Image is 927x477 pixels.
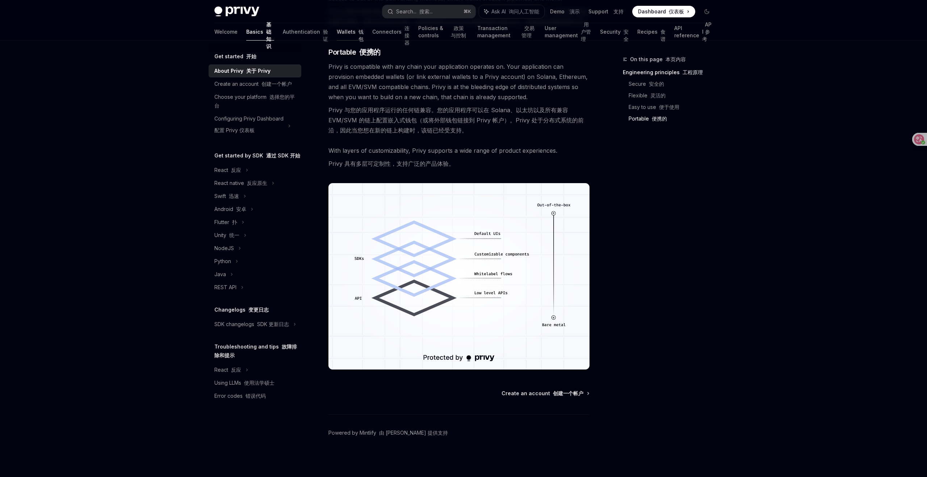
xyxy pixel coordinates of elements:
font: 食谱 [660,29,666,42]
font: 工程原理 [683,69,703,75]
a: Create an account 创建一个帐户 [502,390,589,397]
a: Easy to use 便于使用 [629,101,718,113]
font: 关于 Privy [246,68,270,74]
h5: Get started [214,52,256,61]
font: 仪表板 [669,8,684,14]
font: 安卓 [236,206,246,212]
a: Policies & controls 政策与控制 [418,23,469,41]
span: ⌘ K [463,9,471,14]
font: 演示 [570,8,580,14]
font: 统一 [229,232,239,238]
font: 验证 [323,29,328,42]
font: 连接器 [404,25,410,46]
font: 通过 SDK 开始 [266,152,300,159]
div: Choose your platform [214,93,297,110]
a: API reference API 参考 [674,23,713,41]
span: Create an account [502,390,583,397]
div: Android [214,205,246,214]
font: 便于使用 [659,104,679,110]
div: Flutter [214,218,237,227]
font: API 参考 [702,21,712,42]
font: 便携的 [359,48,381,56]
font: 安全 [624,29,629,42]
h5: Troubleshooting and tips [214,342,301,360]
a: Error codes 错误代码 [209,389,301,402]
a: Powered by Mintlify 由 [PERSON_NAME] 提供支持 [328,429,448,436]
font: 便携的 [652,115,667,122]
a: About Privy 关于 Privy [209,64,301,77]
font: 交易管理 [521,25,534,38]
a: Support 支持 [588,8,624,15]
a: Choose your platform 选择您的平台 [209,90,301,112]
h5: Get started by SDK [214,151,300,160]
font: 反应原生 [247,180,267,186]
button: Ask AI 询问人工智能 [479,5,544,18]
a: Security 安全 [600,23,629,41]
font: 迅速 [229,193,239,199]
div: REST API [214,283,236,292]
span: Portable [328,47,381,57]
a: Demo 演示 [550,8,580,15]
div: Java [214,270,226,279]
font: 扑 [232,219,237,225]
a: Recipes 食谱 [637,23,666,41]
a: Using LLMs 使用法学硕士 [209,376,301,389]
font: Privy 与您的应用程序运行的任何链兼容。您的应用程序可以在 Solana、以太坊以及所有兼容 EVM/SVM 的链上配置嵌入式钱包（或将外部钱包链接到 Privy 帐户）。Privy 处于分... [328,106,584,134]
font: 安全的 [649,81,664,87]
font: SDK 更新日志 [257,321,289,327]
button: Toggle dark mode [701,6,713,17]
font: 本页内容 [666,56,686,62]
a: Transaction management 交易管理 [477,23,536,41]
img: dark logo [214,7,259,17]
div: Search... [396,7,433,16]
div: React [214,366,241,374]
a: Wallets 钱包 [337,23,364,41]
span: Privy is compatible with any chain your application operates on. Your application can provision e... [328,62,590,138]
a: Portable 便携的 [629,113,718,124]
a: Authentication 验证 [283,23,328,41]
a: Flexible 灵活的 [629,90,718,101]
div: React [214,166,241,174]
font: 钱包 [358,29,364,42]
span: With layers of customizability, Privy supports a wide range of product experiences. [328,145,590,172]
font: 使用法学硕士 [244,380,274,386]
div: React native [214,179,267,187]
font: 基础知识 [266,21,271,49]
a: Create an account 创建一个帐户 [209,77,301,90]
font: 创建一个帐户 [261,81,292,87]
div: About Privy [214,67,270,75]
font: 灵活的 [650,92,666,98]
div: Create an account [214,80,292,88]
div: Configuring Privy Dashboard [214,114,284,138]
font: 开始 [246,53,256,59]
font: Privy 具有多层可定制性，支持广泛的产品体验。 [328,160,454,167]
a: Basics 基础知识 [246,23,274,41]
div: Python [214,257,231,266]
img: images/Customization.png [328,183,590,370]
a: Connectors 连接器 [372,23,410,41]
font: 创建一个帐户 [553,390,583,396]
font: 反应 [231,167,241,173]
div: Unity [214,231,239,240]
h5: Changelogs [214,305,269,314]
a: User management 用户管理 [545,23,591,41]
div: Using LLMs [214,379,274,387]
font: 政策与控制 [451,25,466,38]
a: Secure 安全的 [629,78,718,90]
div: NodeJS [214,244,234,253]
span: On this page [630,55,686,64]
div: Swift [214,192,239,200]
font: 询问人工智能 [509,8,539,14]
div: SDK changelogs [214,320,289,329]
a: Engineering principles 工程原理 [623,67,718,78]
font: 错误代码 [246,393,266,399]
span: Dashboard [638,8,684,15]
font: 反应 [231,367,241,373]
font: 由 [PERSON_NAME] 提供支持 [379,430,448,436]
font: 搜索... [419,8,433,14]
a: Welcome [214,23,238,41]
font: 配置 Privy 仪表板 [214,127,255,133]
div: Error codes [214,392,266,400]
a: Dashboard 仪表板 [632,6,695,17]
button: Search... 搜索...⌘K [382,5,476,18]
